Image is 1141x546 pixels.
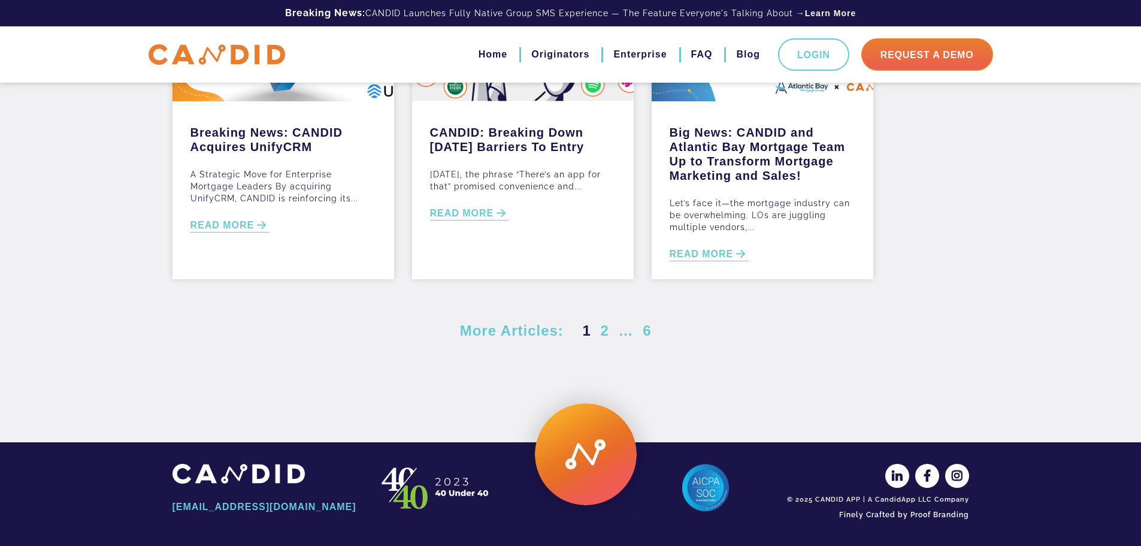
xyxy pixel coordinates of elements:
b: Breaking News: [285,7,365,19]
a: READ MORE [190,219,270,233]
a: 6 [640,322,653,339]
a: 2 [598,322,612,339]
div: © 2025 CANDID APP | A CandidApp LLC Company [783,495,969,505]
p: Let’s face it—the mortgage industry can be overwhelming. LOs are juggling multiple vendors,... [670,197,855,233]
img: CANDID APP [172,464,305,484]
a: Login [778,38,849,71]
a: READ MORE [670,248,749,261]
span: 1 [580,322,594,339]
nav: Posts pagination [580,321,682,340]
p: [DATE], the phrase “There’s an app for that” promised convenience and... [430,168,616,192]
a: Blog [736,44,760,65]
a: Finely Crafted by Proof Branding [783,505,969,525]
a: READ MORE [430,207,509,221]
a: Big News: CANDID and Atlantic Bay Mortgage Team Up to Transform Mortgage Marketing and Sales! [670,119,855,183]
span: More Articles: [460,324,564,338]
img: CANDID APP [149,44,285,65]
a: Breaking News: CANDID Acquires UnifyCRM [190,119,376,154]
a: Enterprise [613,44,667,65]
a: Originators [531,44,589,65]
a: FAQ [691,44,713,65]
a: Learn More [805,7,856,19]
span: … [616,322,636,339]
p: A Strategic Move for Enterprise Mortgage Leaders By acquiring UnifyCRM, CANDID is reinforcing its... [190,168,376,204]
a: Home [479,44,507,65]
a: [EMAIL_ADDRESS][DOMAIN_NAME] [172,497,358,517]
a: Next [664,327,681,336]
img: AICPA SOC 2 [682,464,730,512]
a: Request A Demo [861,38,993,71]
a: CANDID: Breaking Down [DATE] Barriers To Entry [430,119,616,154]
img: CANDID APP [376,464,496,512]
